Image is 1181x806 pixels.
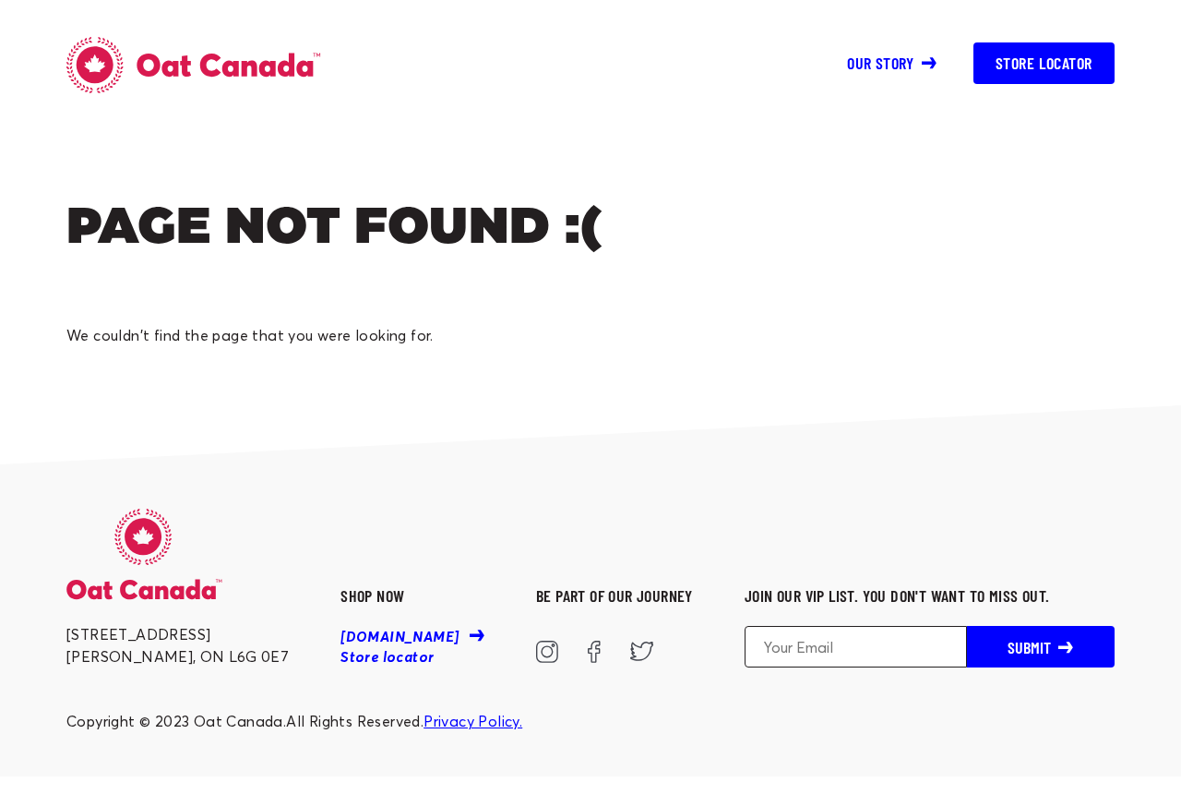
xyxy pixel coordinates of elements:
button: Submit [967,626,1115,668]
input: Your Email [745,626,967,668]
a: Store locator [340,648,434,668]
h3: Join our vip list. You don't want to miss out. [745,584,1115,607]
h3: SHOP NOW [340,584,484,607]
a: Privacy Policy. [423,712,522,730]
button: Store Locator [973,42,1115,84]
h2: Page Not Found :( [66,207,1115,252]
a: Store Locator [955,54,1115,73]
div: Copyright © 2023 Oat Canada. All Rights Reserved. [66,712,1115,732]
div: We couldn't find the page that you were looking for. [66,326,1115,346]
h3: Be part of our journey [536,584,693,607]
div: [STREET_ADDRESS] [PERSON_NAME], ON L6G 0E7 [66,623,289,668]
a: [DOMAIN_NAME] [340,628,484,648]
a: Our story [847,53,936,73]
